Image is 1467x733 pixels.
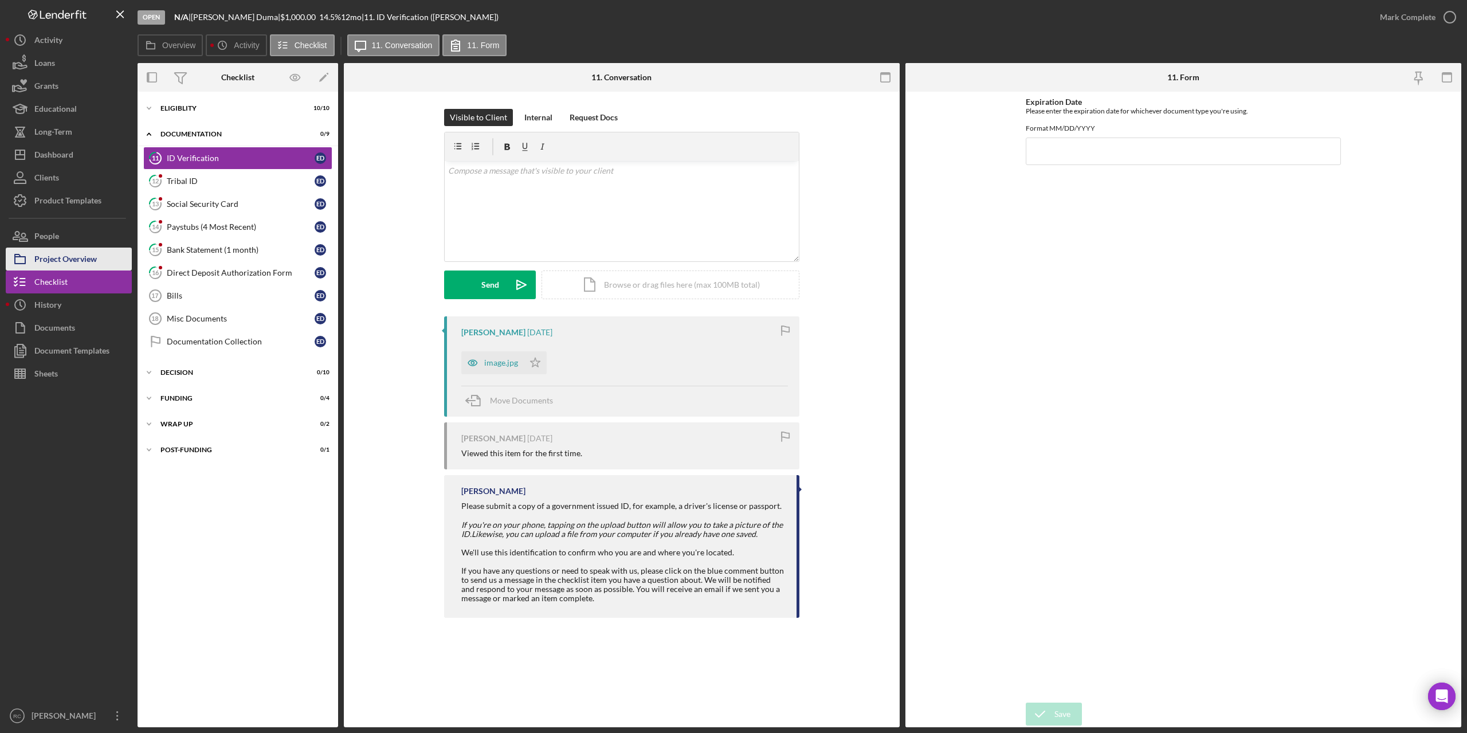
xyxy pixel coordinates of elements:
a: 11ID VerificationED [143,147,332,170]
div: Save [1054,703,1070,726]
div: E D [315,221,326,233]
button: Grants [6,75,132,97]
em: Likewise, you can upload a file from your computer if you already have one saved. [472,529,758,539]
div: Documents [34,316,75,342]
div: Post-Funding [160,446,301,453]
div: Bank Statement (1 month) [167,245,315,254]
div: [PERSON_NAME] [29,704,103,730]
button: Move Documents [461,386,564,415]
tspan: 18 [151,315,158,322]
button: Document Templates [6,339,132,362]
div: 10 / 10 [309,105,330,112]
tspan: 17 [151,292,158,299]
div: Misc Documents [167,314,315,323]
button: Checklist [6,271,132,293]
div: 0 / 10 [309,369,330,376]
div: Bills [167,291,315,300]
div: History [34,293,61,319]
div: 0 / 9 [309,131,330,138]
div: E D [315,244,326,256]
button: Send [444,271,536,299]
a: 12Tribal IDED [143,170,332,193]
button: Project Overview [6,248,132,271]
em: If you're on your phone, tapping on the upload button will allow you to take a picture of the ID. [461,520,783,539]
label: 11. Conversation [372,41,433,50]
div: E D [315,267,326,279]
div: Send [481,271,499,299]
div: E D [315,313,326,324]
button: Clients [6,166,132,189]
time: 2025-08-15 18:34 [527,434,552,443]
span: Move Documents [490,395,553,405]
div: Viewed this item for the first time. [461,449,582,458]
div: Long-Term [34,120,72,146]
div: Sheets [34,362,58,388]
button: Save [1026,703,1082,726]
div: Open [138,10,165,25]
div: Checklist [34,271,68,296]
a: 14Paystubs (4 Most Recent)ED [143,215,332,238]
a: 16Direct Deposit Authorization FormED [143,261,332,284]
button: Sheets [6,362,132,385]
button: Internal [519,109,558,126]
a: Loans [6,52,132,75]
div: 14.5 % [319,13,341,22]
button: Mark Complete [1368,6,1461,29]
div: Activity [34,29,62,54]
div: E D [315,198,326,210]
button: Educational [6,97,132,120]
div: 11. Conversation [591,73,652,82]
div: [PERSON_NAME] [461,487,525,496]
div: E D [315,152,326,164]
button: Dashboard [6,143,132,166]
div: E D [315,290,326,301]
div: [PERSON_NAME] [461,328,525,337]
time: 2025-08-15 18:40 [527,328,552,337]
div: Internal [524,109,552,126]
button: Request Docs [564,109,623,126]
div: 0 / 2 [309,421,330,428]
div: Funding [160,395,301,402]
button: Activity [6,29,132,52]
div: Document Templates [34,339,109,365]
div: E D [315,336,326,347]
a: 17BillsED [143,284,332,307]
div: Checklist [221,73,254,82]
div: Please enter the expiration date for whichever document type you're using. Format MM/DD/YYYY [1026,107,1341,132]
div: Documentation Collection [167,337,315,346]
a: 13Social Security CardED [143,193,332,215]
tspan: 15 [152,246,159,253]
div: Please submit a copy of a government issued ID, for example, a driver's license or passport. We'l... [461,501,785,557]
button: 11. Conversation [347,34,440,56]
button: History [6,293,132,316]
div: image.jpg [484,358,518,367]
b: N/A [174,12,189,22]
button: Checklist [270,34,335,56]
button: Long-Term [6,120,132,143]
label: Activity [234,41,259,50]
div: Direct Deposit Authorization Form [167,268,315,277]
div: 11. Form [1167,73,1199,82]
button: 11. Form [442,34,507,56]
div: People [34,225,59,250]
label: Expiration Date [1026,97,1082,107]
div: ID Verification [167,154,315,163]
a: Documentation CollectionED [143,330,332,353]
div: Mark Complete [1380,6,1435,29]
div: Paystubs (4 Most Recent) [167,222,315,232]
a: 15Bank Statement (1 month)ED [143,238,332,261]
div: Clients [34,166,59,192]
label: 11. Form [467,41,499,50]
label: Overview [162,41,195,50]
div: Open Intercom Messenger [1428,683,1456,710]
div: Visible to Client [450,109,507,126]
